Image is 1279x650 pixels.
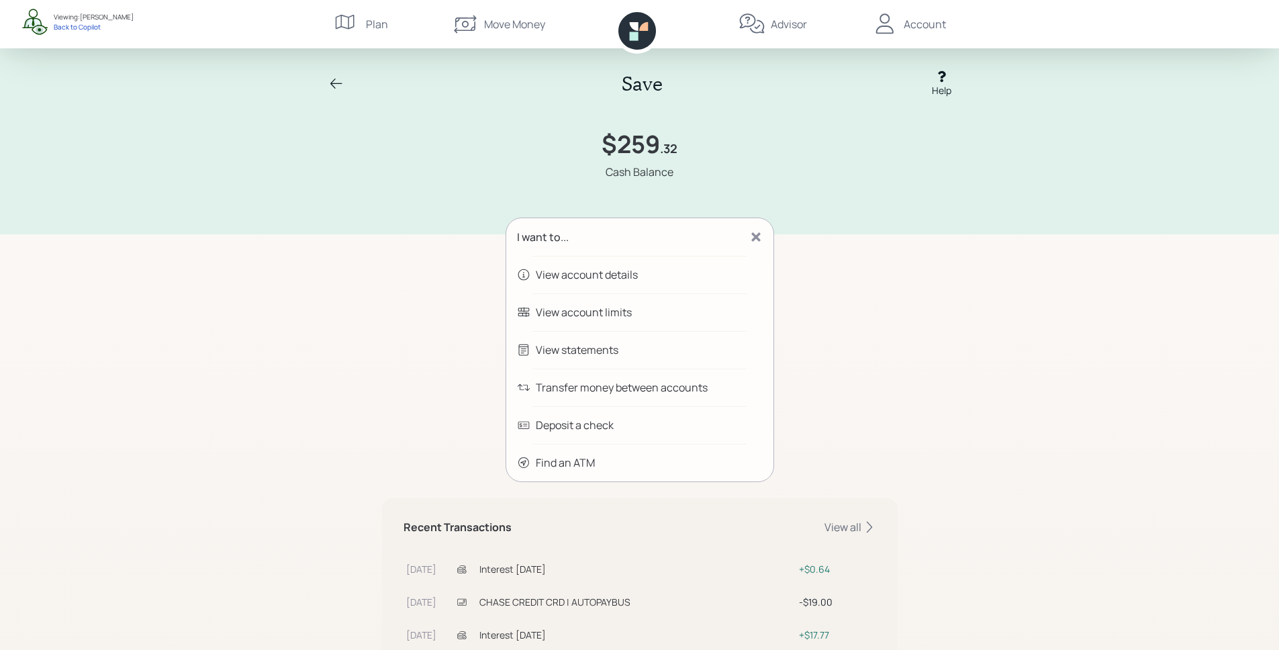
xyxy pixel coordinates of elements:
div: Account [904,16,946,32]
h1: $259 [602,130,660,158]
div: Transfer money between accounts [536,379,708,396]
div: Plan [366,16,388,32]
div: Viewing: [PERSON_NAME] [54,12,134,22]
div: Help [932,83,951,97]
div: Back to Copilot [54,22,134,32]
div: [DATE] [406,628,452,642]
div: View statements [536,342,618,358]
div: $17.77 [799,628,873,642]
h5: Recent Transactions [404,521,512,534]
div: $0.64 [799,562,873,576]
div: View all [824,520,876,535]
h4: .32 [660,142,677,156]
div: Interest [DATE] [479,628,794,642]
div: $19.00 [799,595,873,609]
div: Cash Balance [606,164,673,180]
div: I want to... [517,229,569,245]
div: Advisor [771,16,807,32]
div: [DATE] [406,562,452,576]
div: View account details [536,267,638,283]
div: [DATE] [406,595,452,609]
h2: Save [622,73,663,95]
div: View account limits [536,304,632,320]
div: Move Money [484,16,545,32]
div: Interest [DATE] [479,562,794,576]
div: CHASE CREDIT CRD | AUTOPAYBUS [479,595,794,609]
div: Find an ATM [536,455,595,471]
div: Deposit a check [536,417,614,433]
